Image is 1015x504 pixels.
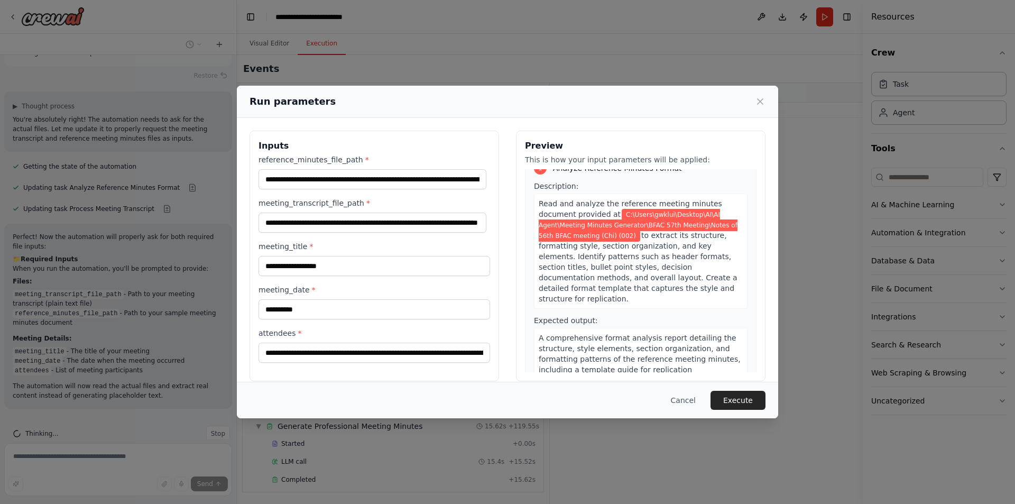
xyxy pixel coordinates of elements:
span: Expected output: [534,316,598,325]
label: meeting_title [259,241,490,252]
label: meeting_transcript_file_path [259,198,490,208]
p: This is how your input parameters will be applied: [525,154,756,165]
h3: Inputs [259,140,490,152]
label: attendees [259,328,490,338]
label: meeting_date [259,285,490,295]
span: Description: [534,182,578,190]
span: Read and analyze the reference meeting minutes document provided at [539,199,722,218]
button: Execute [710,391,765,410]
label: reference_minutes_file_path [259,154,490,165]
span: Variable: reference_minutes_file_path [539,209,737,242]
h2: Run parameters [250,94,336,109]
span: A comprehensive format analysis report detailing the structure, style elements, section organizat... [539,334,741,374]
span: to extract its structure, formatting style, section organization, and key elements. Identify patt... [539,231,737,303]
h3: Preview [525,140,756,152]
button: Cancel [662,391,704,410]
